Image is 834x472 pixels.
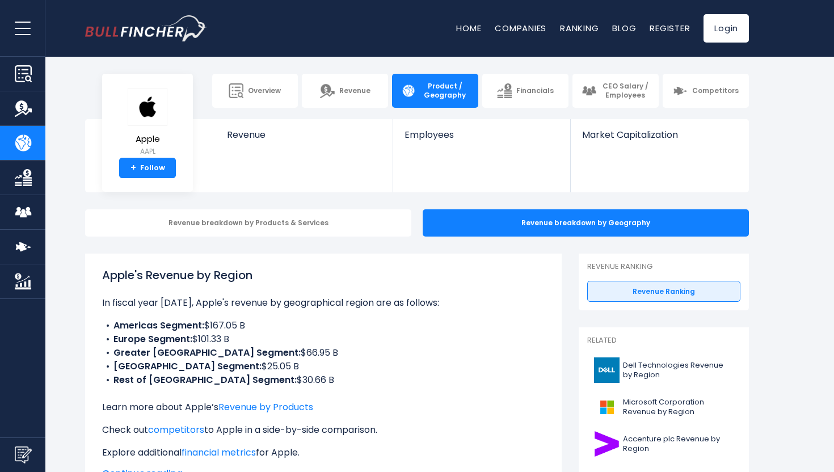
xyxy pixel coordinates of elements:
[102,319,545,332] li: $167.05 B
[704,14,749,43] a: Login
[587,355,740,386] a: Dell Technologies Revenue by Region
[516,86,554,95] span: Financials
[218,401,313,414] a: Revenue by Products
[692,86,739,95] span: Competitors
[587,262,740,272] p: Revenue Ranking
[113,346,301,359] b: Greater [GEOGRAPHIC_DATA] Segment:
[571,119,748,159] a: Market Capitalization
[85,209,411,237] div: Revenue breakdown by Products & Services
[582,129,736,140] span: Market Capitalization
[102,360,545,373] li: $25.05 B
[601,82,650,99] span: CEO Salary / Employees
[339,86,370,95] span: Revenue
[392,74,478,108] a: Product / Geography
[85,15,207,41] img: bullfincher logo
[420,82,469,99] span: Product / Geography
[587,336,740,345] p: Related
[113,360,262,373] b: [GEOGRAPHIC_DATA] Segment:
[594,431,620,457] img: ACN logo
[102,296,545,310] p: In fiscal year [DATE], Apple's revenue by geographical region are as follows:
[495,22,546,34] a: Companies
[102,401,545,414] p: Learn more about Apple’s
[572,74,659,108] a: CEO Salary / Employees
[663,74,749,108] a: Competitors
[85,15,207,41] a: Go to homepage
[128,146,167,157] small: AAPL
[102,446,545,460] p: Explore additional for Apple.
[128,134,167,144] span: Apple
[102,332,545,346] li: $101.33 B
[587,428,740,460] a: Accenture plc Revenue by Region
[623,361,734,380] span: Dell Technologies Revenue by Region
[113,373,297,386] b: Rest of [GEOGRAPHIC_DATA] Segment:
[560,22,599,34] a: Ranking
[623,435,734,454] span: Accenture plc Revenue by Region
[216,119,393,159] a: Revenue
[127,87,168,158] a: Apple AAPL
[405,129,558,140] span: Employees
[423,209,749,237] div: Revenue breakdown by Geography
[594,357,620,383] img: DELL logo
[623,398,734,417] span: Microsoft Corporation Revenue by Region
[148,423,204,436] a: competitors
[113,319,204,332] b: Americas Segment:
[650,22,690,34] a: Register
[119,158,176,178] a: +Follow
[102,373,545,387] li: $30.66 B
[587,391,740,423] a: Microsoft Corporation Revenue by Region
[212,74,298,108] a: Overview
[102,423,545,437] p: Check out to Apple in a side-by-side comparison.
[594,394,620,420] img: MSFT logo
[102,346,545,360] li: $66.95 B
[612,22,636,34] a: Blog
[587,281,740,302] a: Revenue Ranking
[102,267,545,284] h1: Apple's Revenue by Region
[302,74,388,108] a: Revenue
[113,332,192,345] b: Europe Segment:
[130,163,136,173] strong: +
[456,22,481,34] a: Home
[227,129,382,140] span: Revenue
[248,86,281,95] span: Overview
[182,446,256,459] a: financial metrics
[482,74,568,108] a: Financials
[393,119,570,159] a: Employees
